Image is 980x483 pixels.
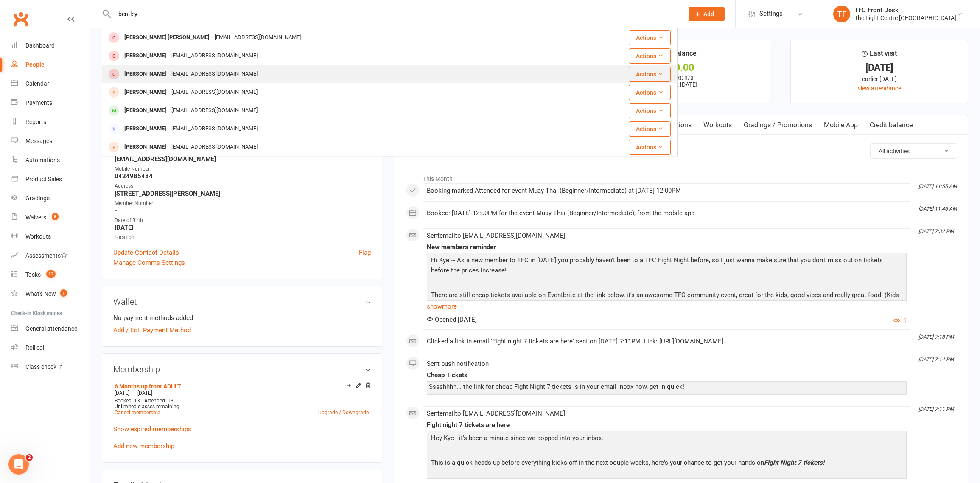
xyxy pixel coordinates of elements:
[629,103,671,118] button: Actions
[212,31,303,44] div: [EMAIL_ADDRESS][DOMAIN_NAME]
[25,138,52,144] div: Messages
[11,338,90,357] a: Roll call
[113,258,185,268] a: Manage Comms Settings
[429,458,904,470] p: This is a quick heads up before everything kicks off in the next couple weeks, here's your chance...
[862,48,897,63] div: Last visit
[26,454,33,461] span: 2
[122,68,169,80] div: [PERSON_NAME]
[629,30,671,45] button: Actions
[833,6,850,22] div: TF
[122,104,169,117] div: [PERSON_NAME]
[115,207,371,214] strong: -
[666,48,697,63] div: $ Balance
[25,61,45,68] div: People
[25,271,41,278] div: Tasks
[113,325,191,335] a: Add / Edit Payment Method
[169,50,260,62] div: [EMAIL_ADDRESS][DOMAIN_NAME]
[60,289,67,297] span: 1
[918,357,954,362] i: [DATE] 7:14 PM
[818,115,864,135] a: Mobile App
[11,265,90,284] a: Tasks 12
[25,233,51,240] div: Workouts
[25,344,45,351] div: Roll call
[25,325,77,332] div: General attendance
[918,406,954,412] i: [DATE] 7:11 PM
[52,213,59,220] span: 8
[429,383,904,390] div: Sssshhhh... the link for cheap Fight Night 7 tickets is in your email inbox now, get in quick!
[25,42,55,49] div: Dashboard
[122,86,169,98] div: [PERSON_NAME]
[115,155,371,163] strong: [EMAIL_ADDRESS][DOMAIN_NAME]
[11,170,90,189] a: Product Sales
[113,442,174,450] a: Add new membership
[703,11,714,17] span: Add
[738,115,818,135] a: Gradings / Promotions
[697,115,738,135] a: Workouts
[11,189,90,208] a: Gradings
[11,227,90,246] a: Workouts
[46,270,56,278] span: 12
[11,319,90,338] a: General attendance kiosk mode
[318,410,369,416] a: Upgrade / Downgrade
[122,31,212,44] div: [PERSON_NAME] [PERSON_NAME]
[629,67,671,82] button: Actions
[427,372,907,379] div: Cheap Tickets
[629,121,671,137] button: Actions
[918,228,954,234] i: [DATE] 7:32 PM
[11,55,90,74] a: People
[406,170,957,183] li: This Month
[115,216,371,225] div: Date of Birth
[601,74,762,88] p: Next: n/a Last: [DATE]
[169,141,260,153] div: [EMAIL_ADDRESS][DOMAIN_NAME]
[112,390,371,396] div: —
[115,199,371,208] div: Member Number
[8,454,29,475] iframe: Intercom live chat
[115,404,179,410] span: Unlimited classes remaining
[122,50,169,62] div: [PERSON_NAME]
[115,224,371,231] strong: [DATE]
[854,14,956,22] div: The Fight Centre [GEOGRAPHIC_DATA]
[169,68,260,80] div: [EMAIL_ADDRESS][DOMAIN_NAME]
[427,360,489,368] span: Sent push notification
[629,48,671,64] button: Actions
[11,112,90,132] a: Reports
[427,210,907,217] div: Booked: [DATE] 12:00PM for the event Muay Thai (Beginner/Intermediate), from the mobile app
[427,410,565,417] span: Sent email to [EMAIL_ADDRESS][DOMAIN_NAME]
[115,182,371,190] div: Address
[25,157,60,163] div: Automations
[11,357,90,376] a: Class kiosk mode
[169,86,260,98] div: [EMAIL_ADDRESS][DOMAIN_NAME]
[11,284,90,303] a: What's New1
[144,398,174,404] span: Attended: 13
[115,172,371,180] strong: 0424985484
[25,118,46,125] div: Reports
[858,85,901,92] a: view attendance
[11,36,90,55] a: Dashboard
[427,421,907,429] div: Fight night 7 tickets are here
[629,140,671,155] button: Actions
[427,300,907,312] a: show more
[798,63,960,72] div: [DATE]
[25,176,62,183] div: Product Sales
[427,338,907,345] div: Clicked a link in email 'Fight night 7 tickets are here' sent on [DATE] 7:11PM. Link: [URL][DOMAI...
[429,433,904,445] p: Hey Kye - it's been a minute since we popped into your inbox.
[122,123,169,135] div: [PERSON_NAME]
[406,143,957,157] h3: Activity
[689,7,725,21] button: Add
[427,232,565,239] span: Sent email to [EMAIL_ADDRESS][DOMAIN_NAME]
[798,74,960,84] div: earlier [DATE]
[11,93,90,112] a: Payments
[115,410,160,416] a: Cancel membership
[169,104,260,117] div: [EMAIL_ADDRESS][DOMAIN_NAME]
[759,4,783,23] span: Settings
[429,255,904,278] p: Hi Kye ~ As a new member to TFC in [DATE] you probably haven't been to a TFC Fight Night before, ...
[427,244,907,251] div: New members reminder
[25,195,50,202] div: Gradings
[115,398,140,404] span: Booked: 13
[629,85,671,100] button: Actions
[764,459,824,466] span: Fight Night 7 tickets!
[11,151,90,170] a: Automations
[893,316,907,326] button: 1
[427,187,907,194] div: Booking marked Attended for event Muay Thai (Beginner/Intermediate) at [DATE] 12:00PM
[115,165,371,173] div: Mobile Number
